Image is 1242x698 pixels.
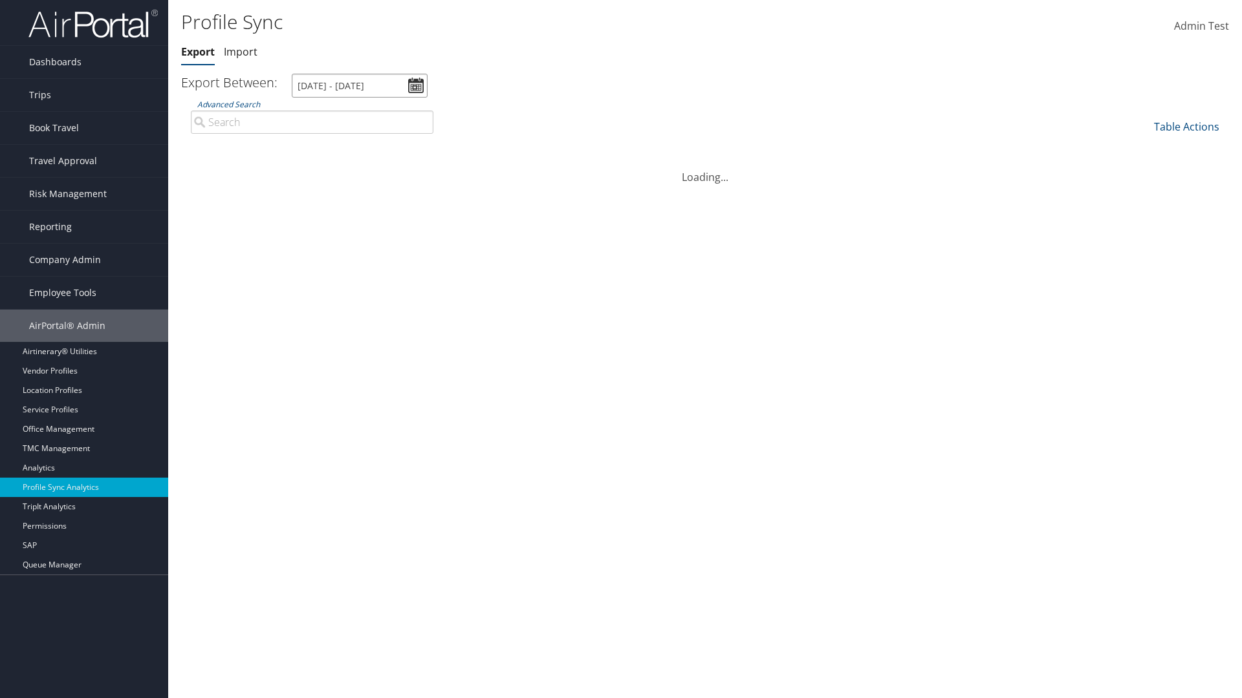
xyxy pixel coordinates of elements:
[29,310,105,342] span: AirPortal® Admin
[29,244,101,276] span: Company Admin
[29,277,96,309] span: Employee Tools
[1154,120,1219,134] a: Table Actions
[29,178,107,210] span: Risk Management
[197,99,260,110] a: Advanced Search
[292,74,428,98] input: [DATE] - [DATE]
[181,45,215,59] a: Export
[29,112,79,144] span: Book Travel
[181,8,880,36] h1: Profile Sync
[29,211,72,243] span: Reporting
[29,145,97,177] span: Travel Approval
[29,79,51,111] span: Trips
[224,45,257,59] a: Import
[181,154,1229,185] div: Loading...
[28,8,158,39] img: airportal-logo.png
[1174,19,1229,33] span: Admin Test
[1174,6,1229,47] a: Admin Test
[181,74,278,91] h3: Export Between:
[191,111,433,134] input: Advanced Search
[29,46,82,78] span: Dashboards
